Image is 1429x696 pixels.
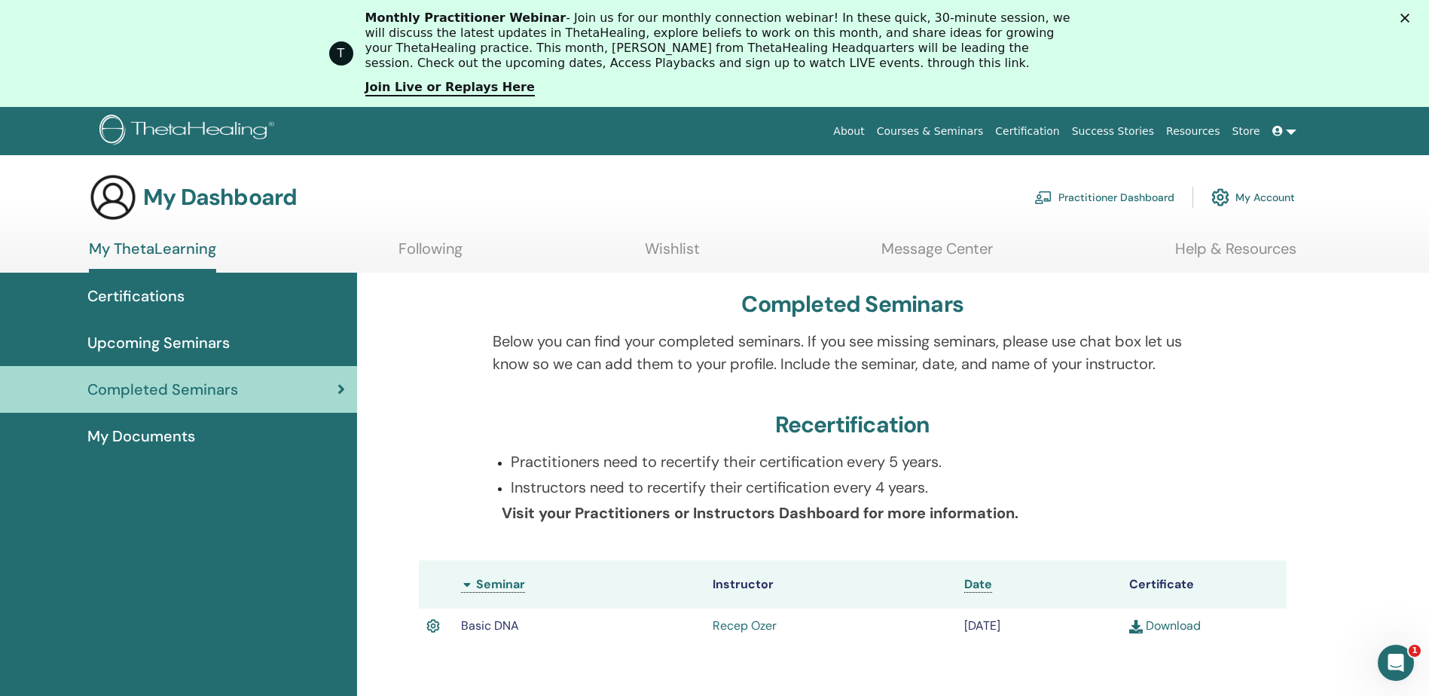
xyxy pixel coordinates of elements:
span: My Documents [87,425,195,447]
span: Basic DNA [461,618,519,633]
a: Following [398,240,463,269]
img: logo.png [99,114,279,148]
a: Date [964,576,992,593]
span: Upcoming Seminars [87,331,230,354]
a: About [827,118,870,145]
img: chalkboard-teacher.svg [1034,191,1052,204]
a: Courses & Seminars [871,118,990,145]
img: generic-user-icon.jpg [89,173,137,221]
p: Below you can find your completed seminars. If you see missing seminars, please use chat box let ... [493,330,1212,375]
img: Active Certificate [426,616,440,636]
a: My Account [1211,181,1295,214]
p: Practitioners need to recertify their certification every 5 years. [511,450,1212,473]
h3: Completed Seminars [741,291,963,318]
a: Help & Resources [1175,240,1296,269]
a: My ThetaLearning [89,240,216,273]
div: - Join us for our monthly connection webinar! In these quick, 30-minute session, we will discuss ... [365,11,1076,71]
span: 1 [1409,645,1421,657]
b: Monthly Practitioner Webinar [365,11,566,25]
p: Instructors need to recertify their certification every 4 years. [511,476,1212,499]
a: Certification [989,118,1065,145]
h3: My Dashboard [143,184,297,211]
a: Success Stories [1066,118,1160,145]
th: Instructor [705,560,957,609]
a: Wishlist [645,240,700,269]
a: Recep Ozer [713,618,777,633]
td: [DATE] [957,609,1122,643]
h3: Recertification [775,411,930,438]
a: Download [1129,618,1201,633]
b: Visit your Practitioners or Instructors Dashboard for more information. [502,503,1018,523]
img: cog.svg [1211,185,1229,210]
th: Certificate [1122,560,1287,609]
a: Join Live or Replays Here [365,80,535,96]
span: Certifications [87,285,185,307]
div: Close [1400,14,1415,23]
iframe: Intercom live chat [1378,645,1414,681]
a: Practitioner Dashboard [1034,181,1174,214]
a: Resources [1160,118,1226,145]
div: Profile image for ThetaHealing [329,41,353,66]
a: Message Center [881,240,993,269]
span: Completed Seminars [87,378,238,401]
img: download.svg [1129,620,1143,633]
a: Store [1226,118,1266,145]
span: Date [964,576,992,592]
